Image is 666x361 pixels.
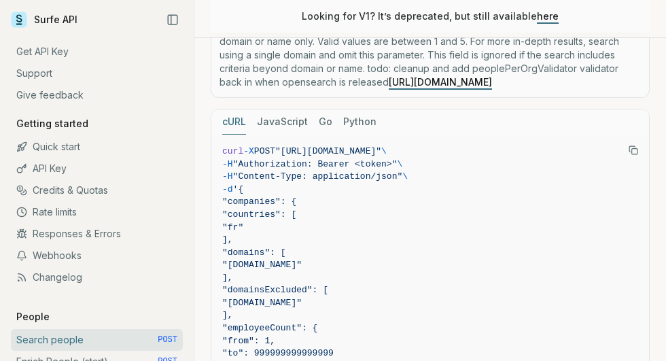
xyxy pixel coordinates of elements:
[257,109,308,135] button: JavaScript
[222,109,246,135] button: cURL
[220,21,641,89] p: PeoplePerCompany - Limits the number of people returned per company when searching by domain or n...
[11,329,183,351] a: Search people POST
[222,159,233,169] span: -H
[623,140,644,160] button: Copy Text
[11,117,94,131] p: Getting started
[11,201,183,223] a: Rate limits
[11,84,183,106] a: Give feedback
[233,184,244,194] span: '{
[11,10,77,30] a: Surfe API
[319,109,332,135] button: Go
[537,10,559,22] a: here
[389,76,492,88] a: [URL][DOMAIN_NAME]
[11,179,183,201] a: Credits & Quotas
[302,10,559,23] p: Looking for V1? It’s deprecated, but still available
[11,136,183,158] a: Quick start
[11,223,183,245] a: Responses & Errors
[254,146,275,156] span: POST
[222,197,296,207] span: "companies": {
[381,146,387,156] span: \
[222,323,317,333] span: "employeeCount": {
[222,311,233,321] span: ],
[11,41,183,63] a: Get API Key
[222,298,302,308] span: "[DOMAIN_NAME]"
[222,247,286,258] span: "domains": [
[222,336,275,346] span: "from": 1,
[11,310,55,324] p: People
[158,334,177,345] span: POST
[162,10,183,30] button: Collapse Sidebar
[243,146,254,156] span: -X
[11,245,183,267] a: Webhooks
[402,172,408,182] span: \
[222,222,243,233] span: "fr"
[233,159,398,169] span: "Authorization: Bearer <token>"
[222,235,233,245] span: ],
[222,146,243,156] span: curl
[222,348,334,358] span: "to": 999999999999999
[222,209,296,220] span: "countries": [
[222,260,302,270] span: "[DOMAIN_NAME]"
[222,184,233,194] span: -d
[11,63,183,84] a: Support
[222,273,233,283] span: ],
[397,159,402,169] span: \
[11,158,183,179] a: API Key
[11,267,183,288] a: Changelog
[222,286,328,296] span: "domainsExcluded": [
[222,172,233,182] span: -H
[233,172,403,182] span: "Content-Type: application/json"
[343,109,376,135] button: Python
[275,146,381,156] span: "[URL][DOMAIN_NAME]"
